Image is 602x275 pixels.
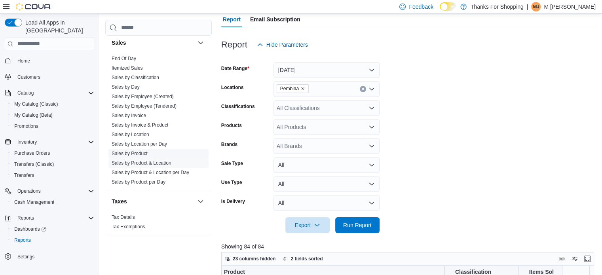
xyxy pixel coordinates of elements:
[112,75,159,80] a: Sales by Classification
[8,110,97,121] button: My Catalog (Beta)
[14,252,38,262] a: Settings
[221,243,598,250] p: Showing 84 of 84
[221,65,249,72] label: Date Range
[14,88,94,98] span: Catalog
[273,157,380,173] button: All
[300,86,305,91] button: Remove Pembina from selection in this group
[112,122,168,128] a: Sales by Invoice & Product
[14,199,54,205] span: Cash Management
[17,90,34,96] span: Catalog
[8,99,97,110] button: My Catalog (Classic)
[112,113,146,118] a: Sales by Invoice
[14,137,40,147] button: Inventory
[11,148,94,158] span: Purchase Orders
[112,55,136,62] span: End Of Day
[17,215,34,221] span: Reports
[8,159,97,170] button: Transfers (Classic)
[2,250,97,262] button: Settings
[221,141,237,148] label: Brands
[2,212,97,224] button: Reports
[14,186,44,196] button: Operations
[112,224,145,230] span: Tax Exemptions
[112,170,189,175] a: Sales by Product & Location per Day
[14,88,37,98] button: Catalog
[11,159,57,169] a: Transfers (Classic)
[14,213,94,223] span: Reports
[14,237,31,243] span: Reports
[14,101,58,107] span: My Catalog (Classic)
[11,224,49,234] a: Dashboards
[343,221,372,229] span: Run Report
[112,74,159,81] span: Sales by Classification
[112,160,171,166] a: Sales by Product & Location
[250,11,300,27] span: Email Subscription
[8,121,97,132] button: Promotions
[22,19,94,34] span: Load All Apps in [GEOGRAPHIC_DATA]
[112,151,148,156] a: Sales by Product
[14,72,44,82] a: Customers
[527,2,528,11] p: |
[112,56,136,61] a: End Of Day
[196,197,205,206] button: Taxes
[11,171,94,180] span: Transfers
[17,58,30,64] span: Home
[2,186,97,197] button: Operations
[112,94,174,99] a: Sales by Employee (Created)
[583,254,592,264] button: Enter fullscreen
[14,251,94,261] span: Settings
[112,179,165,185] a: Sales by Product per Day
[14,137,94,147] span: Inventory
[221,122,242,129] label: Products
[544,2,596,11] p: M [PERSON_NAME]
[14,123,38,129] span: Promotions
[196,38,205,47] button: Sales
[221,84,244,91] label: Locations
[8,170,97,181] button: Transfers
[2,55,97,66] button: Home
[221,160,243,167] label: Sale Type
[11,197,94,207] span: Cash Management
[112,214,135,220] a: Tax Details
[221,103,255,110] label: Classifications
[112,197,127,205] h3: Taxes
[2,87,97,99] button: Catalog
[11,224,94,234] span: Dashboards
[112,197,194,205] button: Taxes
[570,254,579,264] button: Display options
[11,110,94,120] span: My Catalog (Beta)
[112,84,140,90] a: Sales by Day
[112,65,143,71] a: Itemized Sales
[14,172,34,178] span: Transfers
[368,143,375,149] button: Open list of options
[409,3,433,11] span: Feedback
[11,197,57,207] a: Cash Management
[14,150,50,156] span: Purchase Orders
[2,137,97,148] button: Inventory
[17,188,41,194] span: Operations
[112,93,174,100] span: Sales by Employee (Created)
[112,103,177,109] a: Sales by Employee (Tendered)
[221,198,245,205] label: Is Delivery
[233,256,276,262] span: 23 columns hidden
[222,254,279,264] button: 23 columns hidden
[8,224,97,235] a: Dashboards
[368,86,375,92] button: Open list of options
[112,141,167,147] a: Sales by Location per Day
[14,226,46,232] span: Dashboards
[112,112,146,119] span: Sales by Invoice
[368,124,375,130] button: Open list of options
[8,235,97,246] button: Reports
[279,254,326,264] button: 2 fields sorted
[557,254,567,264] button: Keyboard shortcuts
[8,148,97,159] button: Purchase Orders
[11,171,37,180] a: Transfers
[11,121,94,131] span: Promotions
[8,197,97,208] button: Cash Management
[273,62,380,78] button: [DATE]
